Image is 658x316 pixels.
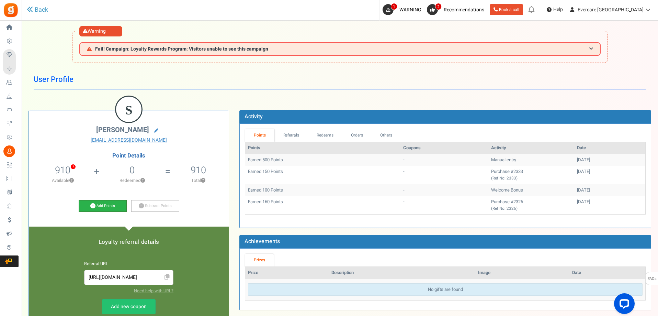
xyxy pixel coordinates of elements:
[245,184,400,196] td: Earned 100 Points
[491,156,516,163] span: Manual entry
[116,97,141,123] figcaption: S
[552,6,563,13] span: Help
[491,206,518,211] small: (Ref No: 2326)
[129,165,135,175] h5: 0
[577,187,643,194] div: [DATE]
[96,125,149,135] span: [PERSON_NAME]
[32,177,93,184] p: Available
[577,157,643,163] div: [DATE]
[131,200,179,212] a: Subtract Points
[245,142,400,154] th: Points
[577,199,643,205] div: [DATE]
[29,153,229,159] h4: Point Details
[3,2,19,18] img: Gratisfaction
[245,267,328,279] th: Prize
[55,163,70,177] span: 910
[383,4,424,15] a: 1 WARNING
[491,175,518,181] small: (Ref No: 2333)
[427,4,487,15] a: 2 Recommendations
[329,267,475,279] th: Description
[488,184,574,196] td: Welcome Bonus
[400,154,488,166] td: -
[435,3,442,10] span: 2
[391,3,397,10] span: 1
[79,26,122,36] div: Warning
[488,196,574,214] td: Purchase #2326
[245,254,274,266] a: Prizes
[488,142,574,154] th: Activity
[372,129,401,142] a: Others
[36,239,222,245] h5: Loyalty referral details
[274,129,308,142] a: Referrals
[308,129,342,142] a: Redeems
[100,177,164,184] p: Redeemed
[161,271,172,283] span: Click to Copy
[245,196,400,214] td: Earned 160 Points
[475,267,569,279] th: Image
[201,178,205,183] button: ?
[577,168,643,175] div: [DATE]
[34,70,646,89] h1: User Profile
[399,6,421,13] span: WARNING
[191,165,206,175] h5: 910
[140,178,145,183] button: ?
[245,166,400,184] td: Earned 150 Points
[171,177,225,184] p: Total
[490,4,523,15] a: Book a call
[400,166,488,184] td: -
[134,288,173,294] a: Need help with URL?
[342,129,372,142] a: Orders
[400,142,488,154] th: Coupons
[578,6,644,13] span: Evercare [GEOGRAPHIC_DATA]
[79,200,127,212] a: Add Points
[69,178,74,183] button: ?
[102,299,156,314] a: Add new coupon
[647,272,657,285] span: FAQs
[488,166,574,184] td: Purchase #2333
[84,262,173,266] h6: Referral URL
[574,142,645,154] th: Date
[245,237,280,246] b: Achievements
[34,137,224,144] a: [EMAIL_ADDRESS][DOMAIN_NAME]
[245,129,274,142] a: Points
[95,46,268,52] span: Fail! Campaign: Loyalty Rewards Program: Visitors unable to see this campaign
[444,6,484,13] span: Recommendations
[400,196,488,214] td: -
[245,154,400,166] td: Earned 500 Points
[569,267,645,279] th: Date
[544,4,566,15] a: Help
[248,283,643,296] div: No gifts are found
[245,112,263,121] b: Activity
[400,184,488,196] td: -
